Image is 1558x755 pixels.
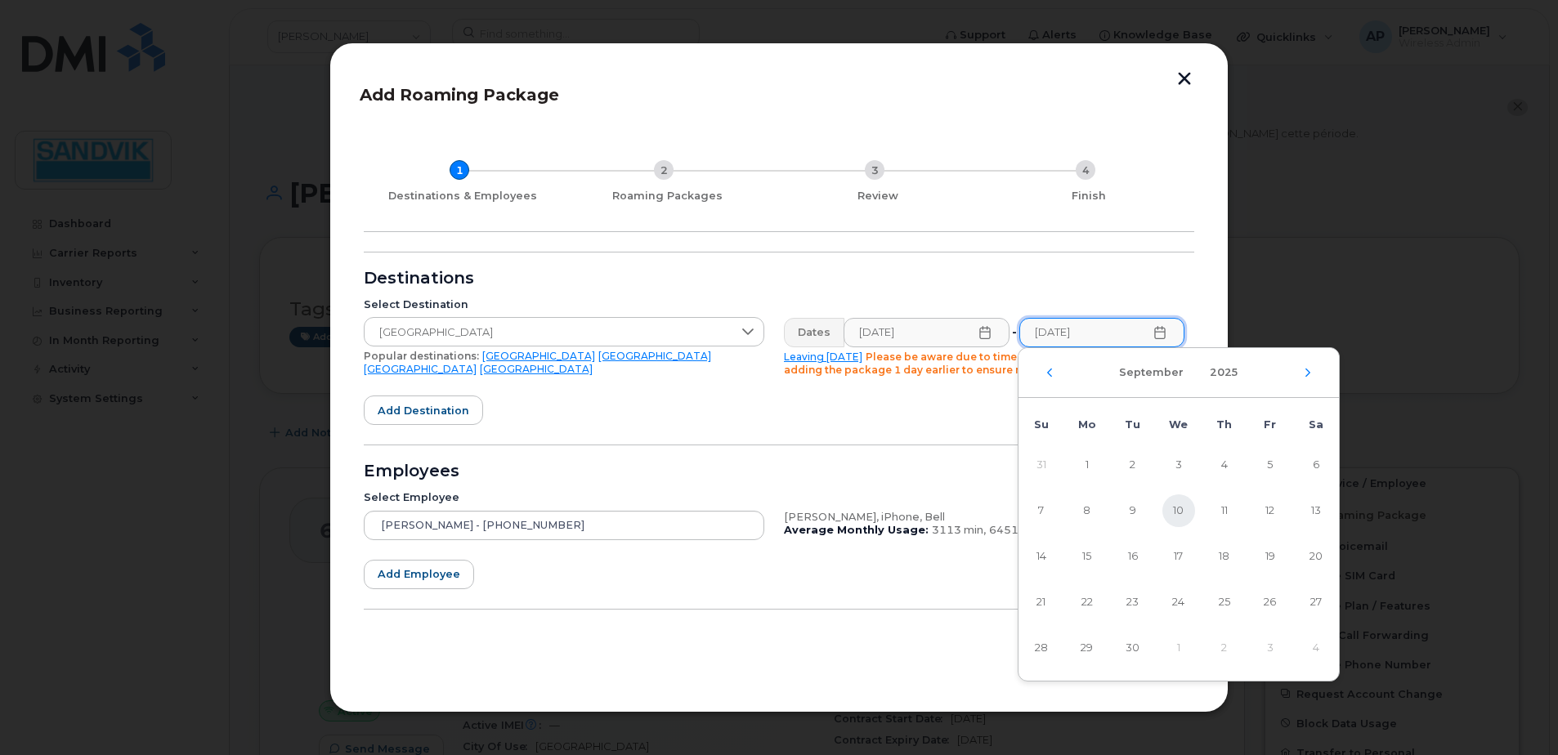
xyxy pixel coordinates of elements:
span: 17 [1162,540,1195,573]
td: 17 [1156,534,1202,579]
td: 7 [1019,488,1064,534]
td: 28 [1019,625,1064,671]
span: Add Roaming Package [360,85,559,105]
button: Add employee [364,560,474,589]
span: 11 [1208,494,1241,527]
span: We [1169,418,1188,431]
td: 24 [1156,579,1202,625]
span: 18 [1208,540,1241,573]
span: 1 [1071,449,1104,481]
span: 8 [1071,494,1104,527]
a: [GEOGRAPHIC_DATA] [480,363,593,375]
td: 4 [1293,625,1339,671]
span: Tu [1125,418,1140,431]
input: Search device [364,511,764,540]
td: 18 [1202,534,1247,579]
span: 20 [1300,540,1332,573]
span: 4 [1208,449,1241,481]
span: 22 [1071,586,1104,619]
span: 5 [1254,449,1287,481]
span: 9 [1117,494,1149,527]
td: 19 [1247,534,1293,579]
div: 4 [1076,160,1095,180]
span: Su [1034,418,1049,431]
div: Roaming Packages [568,190,766,203]
td: 10 [1156,488,1202,534]
td: 12 [1247,488,1293,534]
td: 5 [1247,442,1293,488]
span: 16 [1117,540,1149,573]
td: 3 [1156,442,1202,488]
button: Add destination [364,395,483,425]
button: Choose Month [1109,358,1193,387]
span: Mo [1078,418,1096,431]
span: Please be aware due to time differences we recommend adding the package 1 day earlier to ensure n... [784,351,1166,376]
a: Leaving [DATE] [784,351,862,363]
div: 3 [865,160,884,180]
td: 30 [1110,625,1156,671]
td: 2 [1202,625,1247,671]
td: 6 [1293,442,1339,488]
td: 2 [1110,442,1156,488]
div: Select Destination [364,298,764,311]
span: 13 [1300,494,1332,527]
div: [PERSON_NAME], iPhone, Bell [784,511,1184,524]
div: Review [779,190,977,203]
span: Th [1216,418,1232,431]
span: Fr [1264,418,1276,431]
span: 27 [1300,586,1332,619]
td: 31 [1019,442,1064,488]
span: Sa [1309,418,1323,431]
td: 16 [1110,534,1156,579]
span: 15 [1071,540,1104,573]
span: 10 [1162,494,1195,527]
span: 2 [1117,449,1149,481]
span: 7 [1025,494,1058,527]
input: Please fill out this field [1019,318,1185,347]
span: 26 [1254,586,1287,619]
b: Average Monthly Usage: [784,524,929,536]
span: 23 [1117,586,1149,619]
td: 27 [1293,579,1339,625]
td: 9 [1110,488,1156,534]
div: 2 [654,160,674,180]
span: 12 [1254,494,1287,527]
span: 3113 min, [932,524,986,536]
button: Choose Year [1200,358,1247,387]
td: 14 [1019,534,1064,579]
a: [GEOGRAPHIC_DATA] [364,363,477,375]
div: Finish [990,190,1188,203]
td: 29 [1064,625,1110,671]
span: 28 [1025,632,1058,664]
td: 13 [1293,488,1339,534]
td: 4 [1202,442,1247,488]
td: 22 [1064,579,1110,625]
span: 6 [1300,449,1332,481]
span: 3 [1162,449,1195,481]
td: 11 [1202,488,1247,534]
td: 1 [1156,625,1202,671]
td: 21 [1019,579,1064,625]
input: Please fill out this field [844,318,1010,347]
span: 25 [1208,586,1241,619]
td: 1 [1064,442,1110,488]
span: 30 [1117,632,1149,664]
button: Previous Month [1045,368,1054,377]
a: [GEOGRAPHIC_DATA] [598,350,711,362]
td: 3 [1247,625,1293,671]
span: 6451 MB, [989,524,1041,536]
button: Next Month [1303,368,1313,377]
span: 29 [1071,632,1104,664]
span: Costa Rica [365,318,732,347]
span: 14 [1025,540,1058,573]
span: 21 [1025,586,1058,619]
span: Add employee [378,566,460,582]
div: Select Employee [364,491,764,504]
div: Choose Date [1018,347,1340,681]
div: Employees [364,465,1194,478]
div: - [1009,318,1020,347]
div: Destinations [364,272,1194,285]
td: 26 [1247,579,1293,625]
a: [GEOGRAPHIC_DATA] [482,350,595,362]
td: 25 [1202,579,1247,625]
